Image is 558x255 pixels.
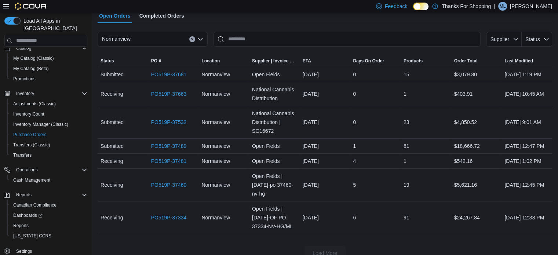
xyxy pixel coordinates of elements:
[10,211,87,220] span: Dashboards
[101,118,124,127] span: Submitted
[353,157,356,165] span: 4
[413,3,428,10] input: Dark Mode
[7,231,90,241] button: [US_STATE] CCRS
[201,213,230,222] span: Normanview
[7,150,90,160] button: Transfers
[10,232,87,240] span: Washington CCRS
[201,70,230,79] span: Normanview
[10,54,87,63] span: My Catalog (Classic)
[300,178,350,192] div: [DATE]
[101,157,123,165] span: Receiving
[7,130,90,140] button: Purchase Orders
[7,200,90,210] button: Canadian Compliance
[451,67,502,82] div: $3,079.80
[13,111,44,117] span: Inventory Count
[10,141,87,149] span: Transfers (Classic)
[10,130,50,139] a: Purchase Orders
[353,181,356,189] span: 5
[13,212,43,218] span: Dashboards
[13,55,54,61] span: My Catalog (Classic)
[13,202,56,208] span: Canadian Compliance
[451,87,502,101] div: $403.91
[502,55,552,67] button: Last Modified
[404,142,409,150] span: 81
[502,87,552,101] div: [DATE] 10:45 AM
[522,32,552,47] button: Status
[101,181,123,189] span: Receiving
[300,154,350,168] div: [DATE]
[148,55,199,67] button: PO #
[451,115,502,130] div: $4,850.52
[101,70,124,79] span: Submitted
[151,90,187,98] a: PO519P-37663
[101,213,123,222] span: Receiving
[404,157,406,165] span: 1
[249,201,300,234] div: Open Fields | [DATE]-OF PO 37334-NV-HG/ML
[404,70,409,79] span: 15
[303,58,311,64] span: ETA
[7,175,90,185] button: Cash Management
[13,101,56,107] span: Adjustments (Classic)
[404,90,406,98] span: 1
[10,99,87,108] span: Adjustments (Classic)
[10,74,87,83] span: Promotions
[249,106,300,138] div: National Cannabis Distribution | SO16672
[300,55,350,67] button: ETA
[252,58,297,64] span: Supplier | Invoice Number
[13,233,51,239] span: [US_STATE] CCRS
[16,45,31,51] span: Catalog
[16,192,32,198] span: Reports
[494,2,495,11] p: |
[300,67,350,82] div: [DATE]
[300,115,350,130] div: [DATE]
[454,58,478,64] span: Order Total
[10,211,45,220] a: Dashboards
[7,99,90,109] button: Adjustments (Classic)
[404,213,409,222] span: 91
[7,221,90,231] button: Reports
[502,139,552,153] div: [DATE] 12:47 PM
[10,64,52,73] a: My Catalog (Beta)
[151,213,187,222] a: PO519P-37334
[13,223,29,229] span: Reports
[7,210,90,221] a: Dashboards
[10,110,87,119] span: Inventory Count
[1,43,90,53] button: Catalog
[451,55,502,67] button: Order Total
[451,178,502,192] div: $5,621.16
[151,58,161,64] span: PO #
[101,90,123,98] span: Receiving
[13,190,34,199] button: Reports
[10,221,87,230] span: Reports
[151,118,187,127] a: PO519P-37532
[13,190,87,199] span: Reports
[10,176,87,185] span: Cash Management
[404,118,409,127] span: 23
[7,53,90,63] button: My Catalog (Classic)
[10,64,87,73] span: My Catalog (Beta)
[249,139,300,153] div: Open Fields
[7,119,90,130] button: Inventory Manager (Classic)
[201,118,230,127] span: Normanview
[139,8,184,23] span: Completed Orders
[13,177,50,183] span: Cash Management
[13,44,34,52] button: Catalog
[401,55,451,67] button: Products
[21,17,87,32] span: Load All Apps in [GEOGRAPHIC_DATA]
[502,115,552,130] div: [DATE] 9:01 AM
[13,165,87,174] span: Operations
[10,54,57,63] a: My Catalog (Classic)
[353,90,356,98] span: 0
[13,165,41,174] button: Operations
[10,151,34,160] a: Transfers
[404,58,423,64] span: Products
[10,110,47,119] a: Inventory Count
[10,130,87,139] span: Purchase Orders
[201,157,230,165] span: Normanview
[15,3,47,10] img: Cova
[249,82,300,106] div: National Cannabis Distribution
[525,36,540,42] span: Status
[201,181,230,189] span: Normanview
[10,232,54,240] a: [US_STATE] CCRS
[353,70,356,79] span: 0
